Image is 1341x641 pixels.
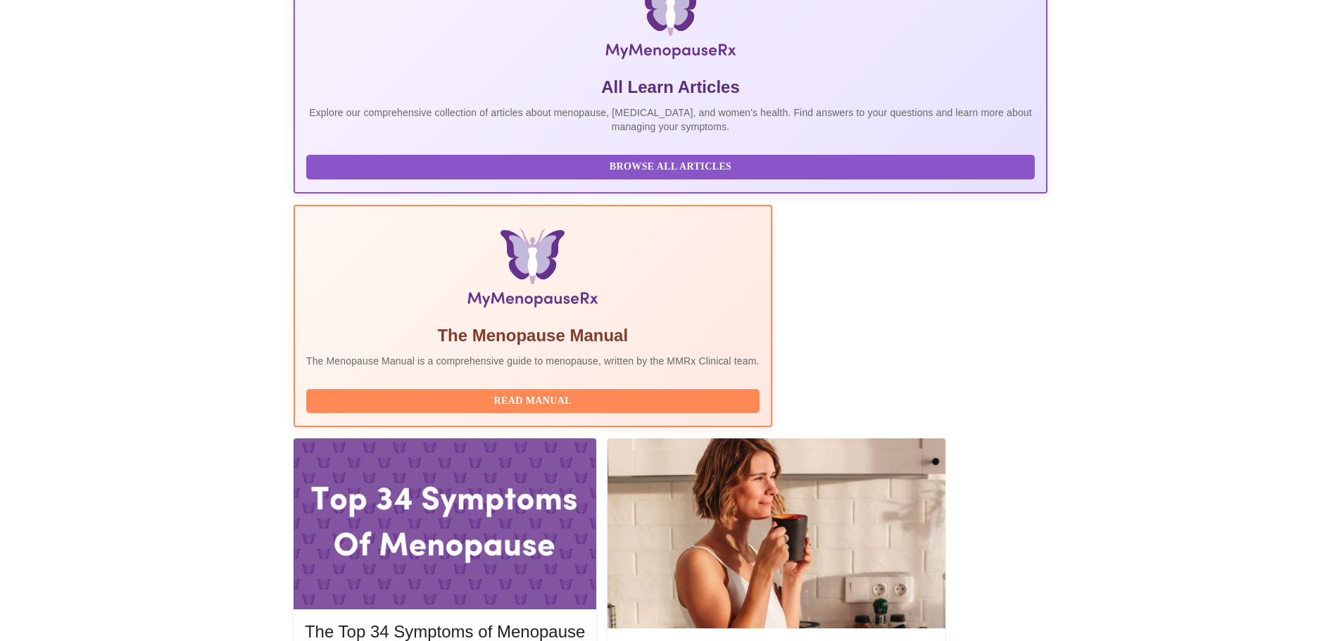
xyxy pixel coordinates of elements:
[306,354,760,368] p: The Menopause Manual is a comprehensive guide to menopause, written by the MMRx Clinical team.
[306,155,1035,179] button: Browse All Articles
[378,229,687,313] img: Menopause Manual
[306,76,1035,99] h5: All Learn Articles
[320,393,745,410] span: Read Manual
[306,160,1038,172] a: Browse All Articles
[306,106,1035,134] p: Explore our comprehensive collection of articles about menopause, [MEDICAL_DATA], and women's hea...
[306,389,760,414] button: Read Manual
[320,158,1021,176] span: Browse All Articles
[306,324,760,347] h5: The Menopause Manual
[306,394,763,406] a: Read Manual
